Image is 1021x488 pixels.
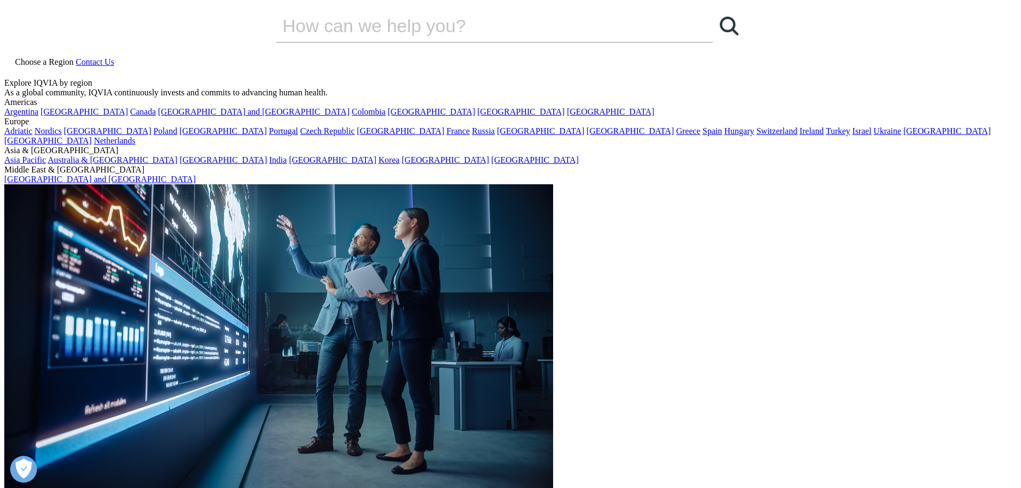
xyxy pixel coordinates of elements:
a: [GEOGRAPHIC_DATA] [387,107,475,116]
div: Europe [4,117,1017,126]
a: [GEOGRAPHIC_DATA] and [GEOGRAPHIC_DATA] [158,107,349,116]
div: Americas [4,97,1017,107]
a: [GEOGRAPHIC_DATA] [401,155,489,164]
div: Explore IQVIA by region [4,78,1017,88]
a: [GEOGRAPHIC_DATA] [41,107,128,116]
a: France [446,126,470,136]
a: Argentina [4,107,39,116]
a: Switzerland [756,126,797,136]
a: Canada [130,107,156,116]
svg: Search [720,17,739,35]
div: Asia & [GEOGRAPHIC_DATA] [4,146,1017,155]
a: Turkey [826,126,851,136]
a: Asia Pacific [4,155,46,164]
a: Poland [153,126,177,136]
a: Ireland [800,126,824,136]
a: [GEOGRAPHIC_DATA] [180,155,267,164]
a: Ukraine [874,126,901,136]
a: Netherlands [94,136,135,145]
a: Portugal [269,126,298,136]
div: Middle East & [GEOGRAPHIC_DATA] [4,165,1017,175]
a: India [269,155,287,164]
a: [GEOGRAPHIC_DATA] [4,136,92,145]
a: [GEOGRAPHIC_DATA] [497,126,584,136]
div: As a global community, IQVIA continuously invests and commits to advancing human health. [4,88,1017,97]
a: Hungary [724,126,754,136]
a: Korea [378,155,399,164]
a: [GEOGRAPHIC_DATA] [64,126,151,136]
span: Choose a Region [15,57,73,66]
a: [GEOGRAPHIC_DATA] [478,107,565,116]
a: Contact Us [76,57,114,66]
a: Spain [703,126,722,136]
input: Search [276,10,682,42]
a: Greece [676,126,700,136]
button: Open Preferences [10,456,37,483]
a: [GEOGRAPHIC_DATA] [903,126,990,136]
a: [GEOGRAPHIC_DATA] [567,107,654,116]
a: Search [713,10,745,42]
a: Nordics [34,126,62,136]
a: [GEOGRAPHIC_DATA] and [GEOGRAPHIC_DATA] [4,175,196,184]
a: Adriatic [4,126,32,136]
a: [GEOGRAPHIC_DATA] [180,126,267,136]
a: Colombia [352,107,385,116]
a: Russia [472,126,495,136]
a: [GEOGRAPHIC_DATA] [491,155,579,164]
a: [GEOGRAPHIC_DATA] [289,155,376,164]
a: Israel [852,126,871,136]
a: Czech Republic [300,126,355,136]
a: [GEOGRAPHIC_DATA] [357,126,444,136]
a: Australia & [GEOGRAPHIC_DATA] [48,155,177,164]
a: [GEOGRAPHIC_DATA] [586,126,674,136]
